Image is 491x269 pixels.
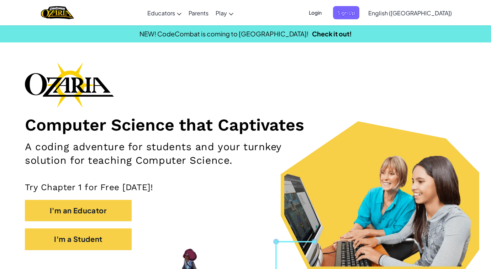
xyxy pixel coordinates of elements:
[139,30,308,38] span: NEW! CodeCombat is coming to [GEOGRAPHIC_DATA]!
[144,3,185,22] a: Educators
[312,30,352,38] a: Check it out!
[25,228,132,250] button: I'm a Student
[147,9,175,17] span: Educators
[25,200,132,221] button: I'm an Educator
[25,62,114,108] img: Ozaria branding logo
[212,3,237,22] a: Play
[185,3,212,22] a: Parents
[25,182,466,193] p: Try Chapter 1 for Free [DATE]!
[25,140,321,168] h2: A coding adventure for students and your turnkey solution for teaching Computer Science.
[25,115,466,135] h1: Computer Science that Captivates
[41,5,74,20] a: Ozaria by CodeCombat logo
[365,3,455,22] a: English ([GEOGRAPHIC_DATA])
[216,9,227,17] span: Play
[333,6,359,19] button: Sign Up
[305,6,326,19] button: Login
[368,9,452,17] span: English ([GEOGRAPHIC_DATA])
[41,5,74,20] img: Home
